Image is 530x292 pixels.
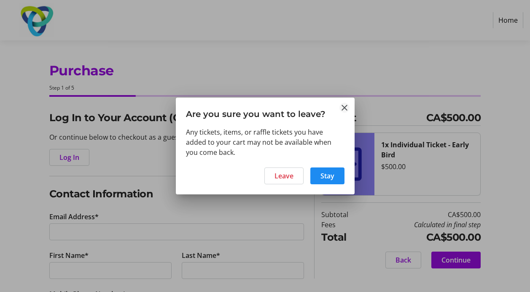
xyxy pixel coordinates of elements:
[264,167,304,184] button: Leave
[176,98,355,127] h3: Are you sure you want to leave?
[339,103,350,113] button: Close
[186,127,344,157] div: Any tickets, items, or raffle tickets you have added to your cart may not be available when you c...
[310,167,344,184] button: Stay
[274,171,293,181] span: Leave
[320,171,334,181] span: Stay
